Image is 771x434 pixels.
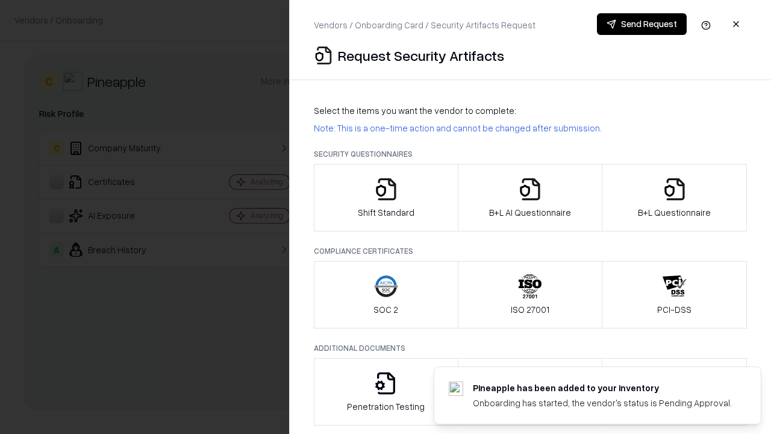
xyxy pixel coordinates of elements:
div: Pineapple has been added to your inventory [473,382,732,394]
p: Request Security Artifacts [338,46,504,65]
button: B+L Questionnaire [602,164,747,231]
button: ISO 27001 [458,261,603,329]
button: Penetration Testing [314,358,458,426]
p: ISO 27001 [511,303,549,316]
p: Select the items you want the vendor to complete: [314,104,747,117]
button: B+L AI Questionnaire [458,164,603,231]
p: Penetration Testing [347,400,425,413]
p: Vendors / Onboarding Card / Security Artifacts Request [314,19,535,31]
p: B+L Questionnaire [638,206,711,219]
button: Privacy Policy [458,358,603,426]
button: Shift Standard [314,164,458,231]
p: Additional Documents [314,343,747,353]
p: Security Questionnaires [314,149,747,159]
button: PCI-DSS [602,261,747,329]
p: Shift Standard [358,206,414,219]
p: PCI-DSS [657,303,691,316]
button: Send Request [597,13,687,35]
p: Note: This is a one-time action and cannot be changed after submission. [314,122,747,134]
div: Onboarding has started, the vendor's status is Pending Approval. [473,397,732,409]
button: Data Processing Agreement [602,358,747,426]
button: SOC 2 [314,261,458,329]
p: B+L AI Questionnaire [489,206,571,219]
p: SOC 2 [373,303,398,316]
img: pineappleenergy.com [449,382,463,396]
p: Compliance Certificates [314,246,747,256]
